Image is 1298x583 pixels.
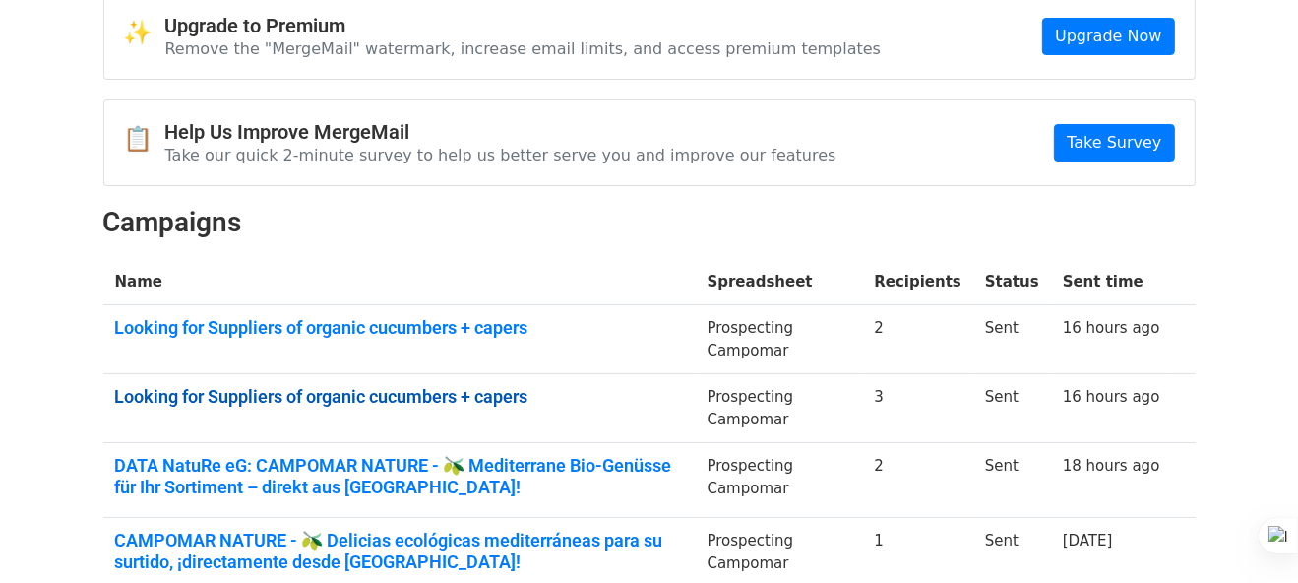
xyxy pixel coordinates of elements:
th: Status [973,259,1051,305]
td: Prospecting Campomar [696,305,863,374]
th: Spreadsheet [696,259,863,305]
a: Looking for Suppliers of organic cucumbers + capers [115,317,684,339]
td: Sent [973,305,1051,374]
a: Looking for Suppliers of organic cucumbers + capers [115,386,684,408]
a: Take Survey [1054,124,1174,162]
h4: Help Us Improve MergeMail [165,120,836,144]
td: 3 [862,374,973,443]
a: 18 hours ago [1063,457,1160,475]
span: ✨ [124,19,165,47]
td: Sent [973,374,1051,443]
a: CAMPOMAR NATURE - 🫒 Delicias ecológicas mediterráneas para su surtido, ¡directamente desde [GEOGR... [115,530,684,572]
a: 16 hours ago [1063,319,1160,337]
a: 16 hours ago [1063,388,1160,406]
iframe: Chat Widget [1200,488,1298,583]
div: Chat-Widget [1200,488,1298,583]
h2: Campaigns [103,206,1196,239]
p: Remove the "MergeMail" watermark, increase email limits, and access premium templates [165,38,882,59]
td: 2 [862,305,973,374]
a: DATA NatuRe eG: CAMPOMAR NATURE - 🫒 Mediterrane Bio-Genüsse für Ihr Sortiment – direkt aus [GEOGR... [115,455,684,497]
p: Take our quick 2-minute survey to help us better serve you and improve our features [165,145,836,165]
td: Sent [973,443,1051,518]
a: Upgrade Now [1042,18,1174,55]
td: 2 [862,443,973,518]
h4: Upgrade to Premium [165,14,882,37]
th: Recipients [862,259,973,305]
td: Prospecting Campomar [696,443,863,518]
span: 📋 [124,125,165,154]
td: Prospecting Campomar [696,374,863,443]
th: Name [103,259,696,305]
th: Sent time [1051,259,1172,305]
a: [DATE] [1063,532,1113,550]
